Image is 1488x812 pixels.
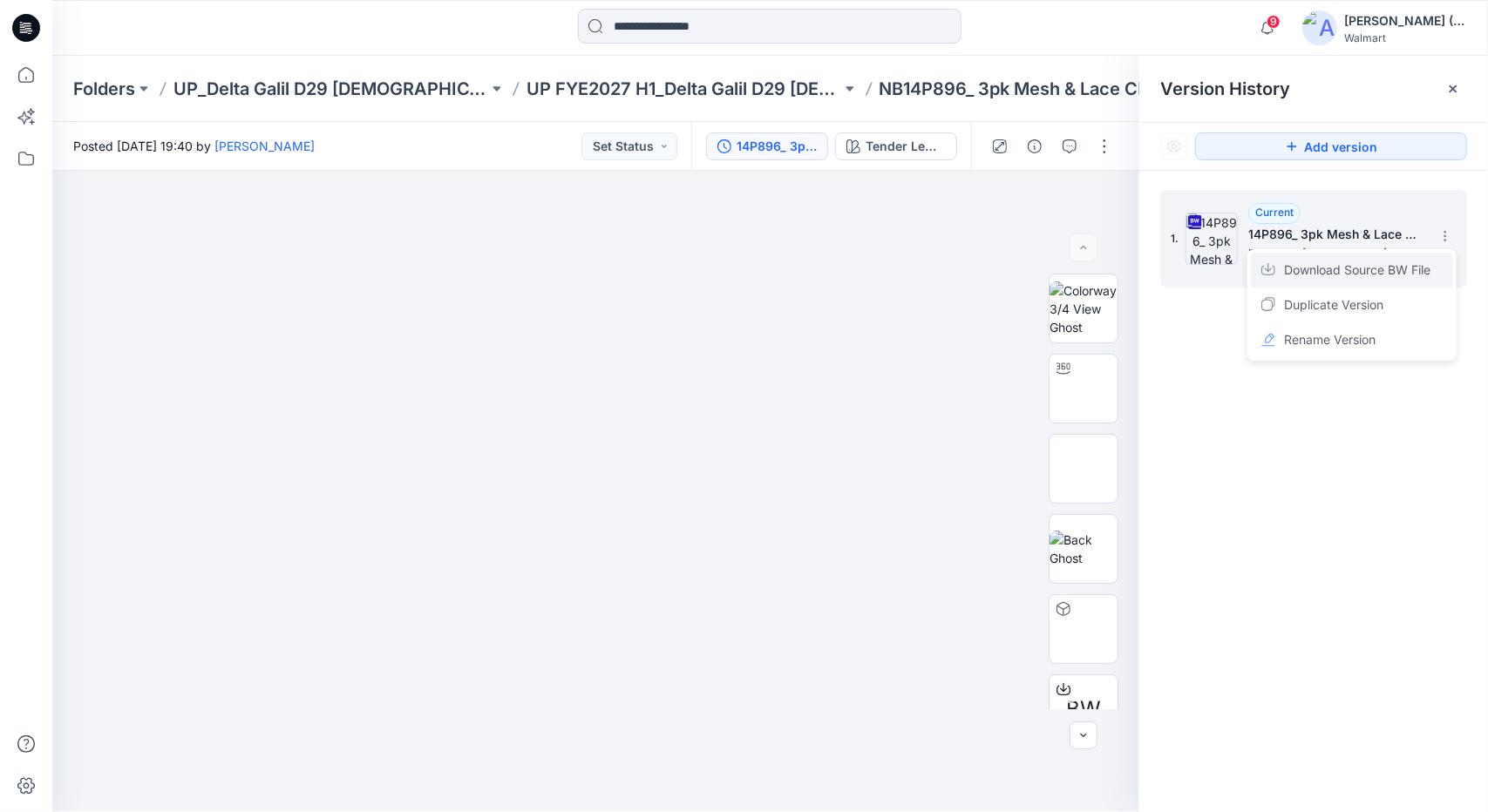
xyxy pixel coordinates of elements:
span: 1. [1171,231,1179,247]
a: Folders [73,77,135,101]
a: UP FYE2027 H1_Delta Galil D29 [DEMOGRAPHIC_DATA] NoBo Panties [527,77,841,101]
div: 14P896_ 3pk Mesh & Lace Cheeky [737,137,817,156]
span: Duplicate Version [1284,294,1383,315]
a: UP_Delta Galil D29 [DEMOGRAPHIC_DATA] NOBO Intimates [173,77,488,101]
span: Version History [1160,78,1290,99]
p: NB14P896_ 3pk Mesh & Lace Cheeky [880,77,1190,101]
div: Tender Lemon Lace [866,137,946,156]
span: Download Source BW File [1284,260,1430,281]
h5: 14P896_ 3pk Mesh & Lace Cheeky [1248,224,1423,245]
button: Close [1446,82,1460,96]
img: Colorway 3/4 View Ghost [1050,281,1118,336]
button: Details [1021,132,1049,160]
div: [PERSON_NAME] (Delta Galil) [1344,10,1466,31]
span: Current [1255,206,1294,219]
button: Show Hidden Versions [1160,132,1188,160]
img: 14P896_ 3pk Mesh & Lace Cheeky [1186,213,1238,265]
img: Back Ghost [1050,531,1118,567]
button: 14P896_ 3pk Mesh & Lace Cheeky [706,132,828,160]
span: BW [1066,694,1101,725]
span: Posted [DATE] 19:40 by [73,137,315,155]
a: [PERSON_NAME] [214,139,315,153]
span: 9 [1267,15,1281,29]
button: Tender Lemon Lace [835,132,957,160]
span: Posted by: Anya Haber [1248,245,1423,262]
span: Rename Version [1284,329,1376,350]
button: Add version [1195,132,1467,160]
div: Walmart [1344,31,1466,44]
img: avatar [1302,10,1337,45]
